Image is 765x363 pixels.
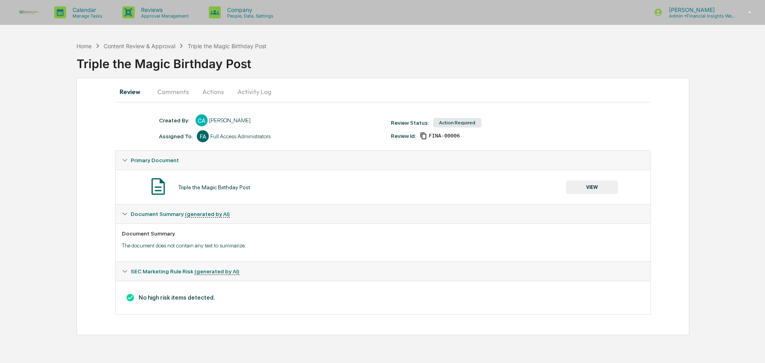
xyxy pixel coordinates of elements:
[663,6,737,13] p: [PERSON_NAME]
[221,13,277,19] p: People, Data, Settings
[115,82,651,101] div: secondary tabs example
[122,293,644,302] h3: No high risk items detected.
[116,151,650,170] div: Primary Document
[221,6,277,13] p: Company
[391,120,429,126] div: Review Status:
[231,82,278,101] button: Activity Log
[188,43,267,49] div: Triple the Magic Birthday Post
[135,6,193,13] p: Reviews
[185,211,230,218] u: (generated by AI)
[76,43,92,49] div: Home
[429,133,460,139] span: 95aa9577-331e-4cd1-aeab-3e1575048edc
[19,10,38,15] img: logo
[131,157,179,163] span: Primary Document
[210,133,271,139] div: Full Access Administrators
[178,184,250,190] div: Triple the Magic Birthday Post
[151,82,195,101] button: Comments
[433,118,481,128] div: Action Required
[209,117,251,124] div: [PERSON_NAME]
[122,230,644,237] div: Document Summary
[194,268,239,275] u: (generated by AI)
[391,133,416,139] div: Review Id:
[76,50,765,71] div: Triple the Magic Birthday Post
[116,224,650,261] div: Document Summary (generated by AI)
[116,170,650,204] div: Primary Document
[66,13,106,19] p: Manage Tasks
[159,117,192,124] div: Created By: ‎ ‎
[148,177,168,196] img: Document Icon
[566,181,618,194] button: VIEW
[159,133,193,139] div: Assigned To:
[196,114,208,126] div: CA
[135,13,193,19] p: Approval Management
[115,82,151,101] button: Review
[663,13,737,19] p: Admin • Financial Insights Wealth Management
[116,262,650,281] div: SEC Marketing Rule Risk (generated by AI)
[131,211,230,217] span: Document Summary
[104,43,175,49] div: Content Review & Approval
[122,242,644,249] p: The document does not contain any text to summarize.
[195,82,231,101] button: Actions
[116,204,650,224] div: Document Summary (generated by AI)
[197,130,209,142] div: FA
[116,281,650,314] div: Document Summary (generated by AI)
[131,268,239,275] span: SEC Marketing Rule Risk
[66,6,106,13] p: Calendar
